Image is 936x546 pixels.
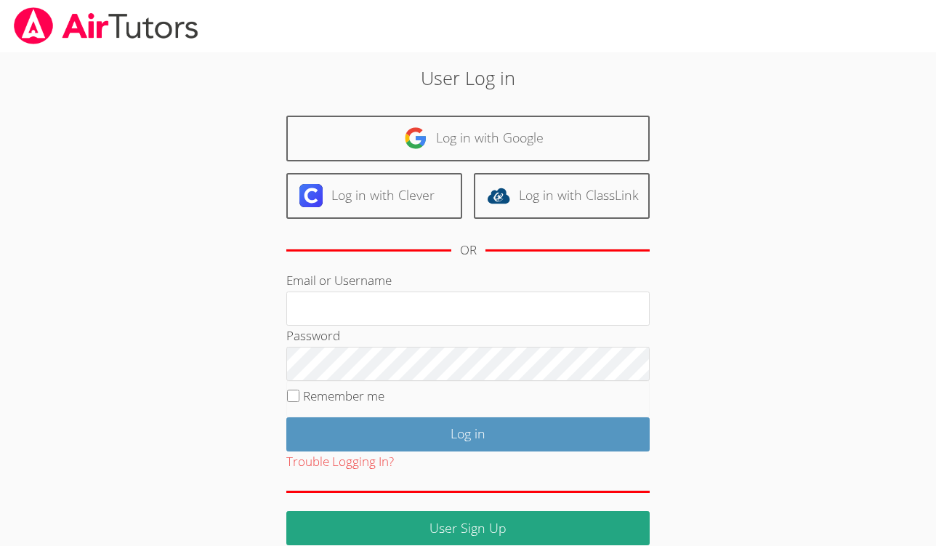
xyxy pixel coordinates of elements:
div: OR [460,240,477,261]
img: google-logo-50288ca7cdecda66e5e0955fdab243c47b7ad437acaf1139b6f446037453330a.svg [404,127,427,150]
a: Log in with Google [286,116,650,161]
a: User Sign Up [286,511,650,545]
a: Log in with ClassLink [474,173,650,219]
h2: User Log in [215,64,721,92]
img: clever-logo-6eab21bc6e7a338710f1a6ff85c0baf02591cd810cc4098c63d3a4b26e2feb20.svg [299,184,323,207]
a: Log in with Clever [286,173,462,219]
label: Remember me [303,388,384,404]
label: Email or Username [286,272,392,289]
input: Log in [286,417,650,451]
img: airtutors_banner-c4298cdbf04f3fff15de1276eac7730deb9818008684d7c2e4769d2f7ddbe033.png [12,7,200,44]
label: Password [286,327,340,344]
button: Trouble Logging In? [286,451,394,473]
img: classlink-logo-d6bb404cc1216ec64c9a2012d9dc4662098be43eaf13dc465df04b49fa7ab582.svg [487,184,510,207]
